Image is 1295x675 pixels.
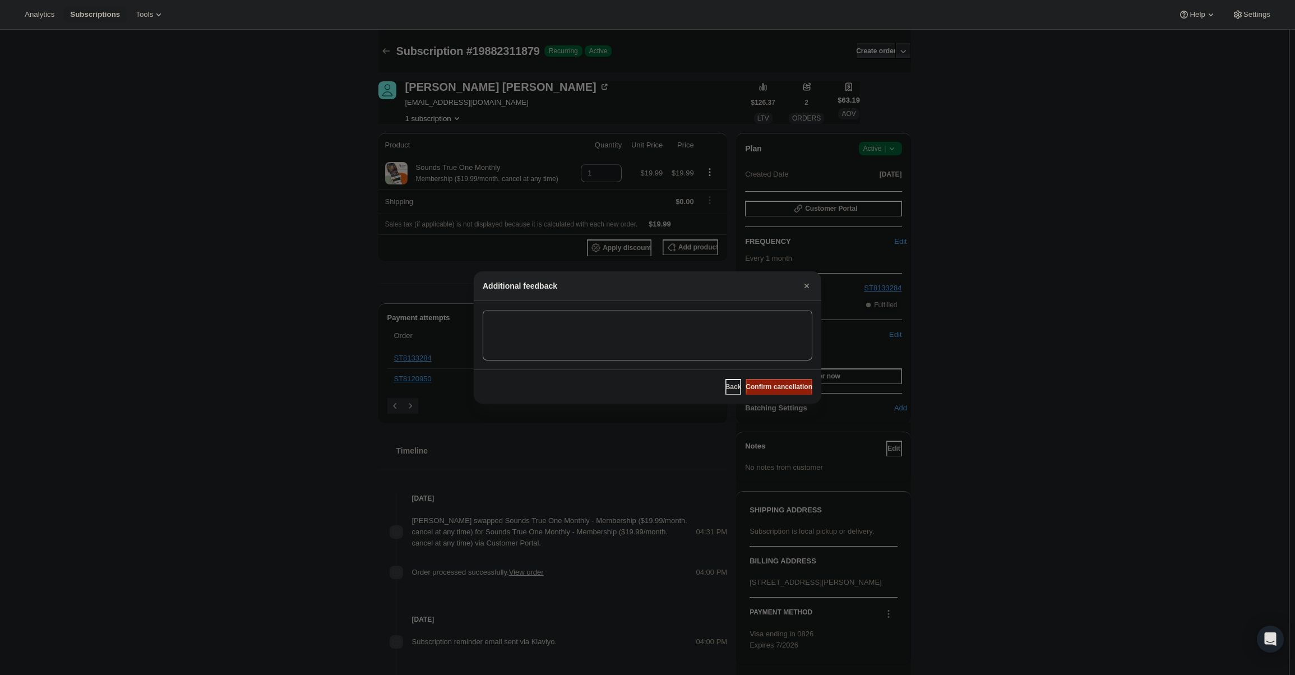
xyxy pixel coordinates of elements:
[1172,7,1223,22] button: Help
[136,10,153,19] span: Tools
[746,379,812,395] button: Confirm cancellation
[1190,10,1205,19] span: Help
[725,379,742,395] button: Back
[18,7,61,22] button: Analytics
[746,382,812,391] span: Confirm cancellation
[25,10,54,19] span: Analytics
[63,7,127,22] button: Subscriptions
[1257,626,1284,653] div: Open Intercom Messenger
[725,382,742,391] span: Back
[129,7,171,22] button: Tools
[1243,10,1270,19] span: Settings
[483,280,557,292] h2: Additional feedback
[799,278,815,294] button: Close
[70,10,120,19] span: Subscriptions
[1225,7,1277,22] button: Settings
